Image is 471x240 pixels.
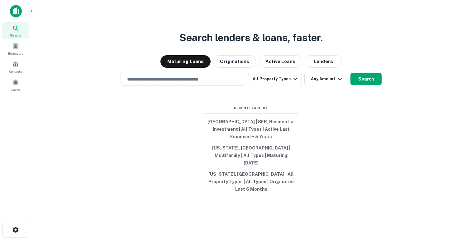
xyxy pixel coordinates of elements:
a: Saved [2,76,29,93]
span: Search [10,33,21,38]
button: All Property Types [248,73,302,85]
img: capitalize-icon.png [10,5,22,17]
button: Maturing Loans [160,55,211,68]
button: [GEOGRAPHIC_DATA] | SFR, Residential Investment | All Types | Active Last Financed + 5 Years [204,116,298,142]
button: [US_STATE], [GEOGRAPHIC_DATA] | All Property Types | All Types | Originated Last 6 Months [204,169,298,195]
button: Any Amount [304,73,348,85]
span: Saved [11,87,20,92]
span: Contacts [9,69,22,74]
a: Contacts [2,58,29,75]
button: Active Loans [259,55,302,68]
button: [US_STATE], [GEOGRAPHIC_DATA] | Multifamily | All Types | Maturing [DATE] [204,142,298,169]
span: Borrowers [8,51,23,56]
h3: Search lenders & loans, faster. [179,30,323,45]
button: Search [350,73,382,85]
button: Originations [213,55,256,68]
button: Lenders [305,55,342,68]
span: Recent Searches [204,105,298,111]
iframe: Chat Widget [440,190,471,220]
a: Borrowers [2,40,29,57]
a: Search [2,22,29,39]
